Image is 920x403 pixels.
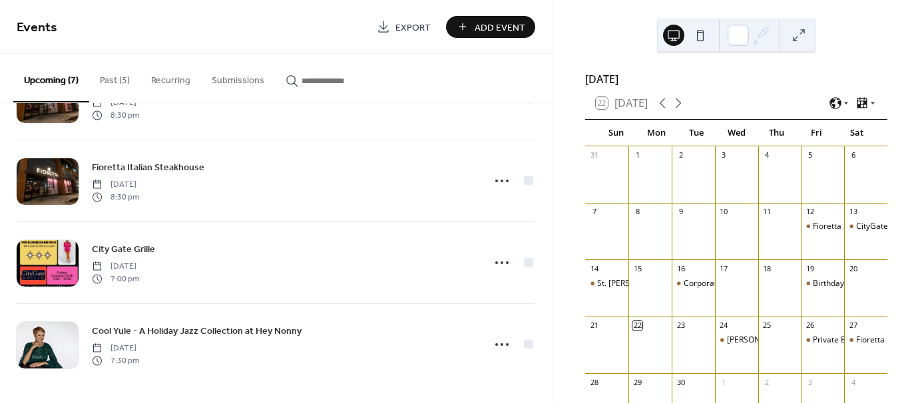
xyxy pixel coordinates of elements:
span: 8:30 pm [92,191,139,203]
div: Glessner House Music in the Courtyard Series [715,335,758,346]
div: St. Charles Jazz Festival [585,278,628,289]
div: Sat [837,120,877,146]
a: Export [367,16,441,38]
div: 1 [632,150,642,160]
div: Fioretta Steakhouse [813,221,887,232]
div: Corporate Event [684,278,744,289]
div: 7 [589,207,599,217]
div: 2 [676,150,686,160]
div: 23 [676,321,686,331]
button: Recurring [140,54,201,101]
div: 31 [589,150,599,160]
div: 17 [719,263,729,273]
span: Cool Yule - A Holiday Jazz Collection at Hey Nonny [92,325,302,338]
div: 2 [762,377,772,387]
span: Fioretta Italian Steakhouse [92,161,204,175]
div: 10 [719,207,729,217]
div: 16 [676,263,686,273]
div: 3 [719,150,729,160]
a: City Gate Grille [92,241,155,257]
div: 26 [805,321,815,331]
button: Past (5) [89,54,140,101]
div: Wed [716,120,756,146]
div: CityGate Grille [856,221,910,232]
div: 19 [805,263,815,273]
div: Fioretta Steakhouse [844,335,887,346]
div: 15 [632,263,642,273]
div: 8 [632,207,642,217]
div: 5 [805,150,815,160]
div: Birthday Gig at Ciao! Cafe and Wine Bar [801,278,844,289]
div: Corporate Event [672,278,715,289]
div: Mon [636,120,676,146]
span: [DATE] [92,179,139,191]
span: 7:00 pm [92,273,139,285]
div: Private Birthday Party [801,335,844,346]
div: 27 [848,321,858,331]
div: Fri [796,120,836,146]
span: Events [17,15,57,41]
span: City Gate Grille [92,243,155,257]
div: 20 [848,263,858,273]
div: 29 [632,377,642,387]
div: 4 [848,377,858,387]
span: [DATE] [92,97,139,109]
span: 8:30 pm [92,109,139,121]
span: [DATE] [92,342,139,354]
span: Export [395,21,431,35]
div: 22 [632,321,642,331]
div: 12 [805,207,815,217]
div: 21 [589,321,599,331]
button: Upcoming (7) [13,54,89,102]
a: Fioretta Italian Steakhouse [92,160,204,175]
div: 30 [676,377,686,387]
div: Thu [756,120,796,146]
div: 24 [719,321,729,331]
div: 18 [762,263,772,273]
div: St. [PERSON_NAME] Jazz Festival [597,278,718,289]
div: Sun [596,120,636,146]
span: [DATE] [92,261,139,273]
div: 11 [762,207,772,217]
div: 14 [589,263,599,273]
div: 13 [848,207,858,217]
a: Cool Yule - A Holiday Jazz Collection at Hey Nonny [92,323,302,338]
div: 6 [848,150,858,160]
button: Add Event [446,16,535,38]
div: [DATE] [585,71,887,87]
span: 7:30 pm [92,354,139,366]
div: 3 [805,377,815,387]
div: Fioretta Steakhouse [801,221,844,232]
div: 1 [719,377,729,387]
button: Submissions [201,54,275,101]
div: 9 [676,207,686,217]
div: 25 [762,321,772,331]
div: Tue [676,120,716,146]
div: 28 [589,377,599,387]
div: 4 [762,150,772,160]
div: CityGate Grille [844,221,887,232]
span: Add Event [475,21,525,35]
div: Private Birthday Party [813,335,893,346]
